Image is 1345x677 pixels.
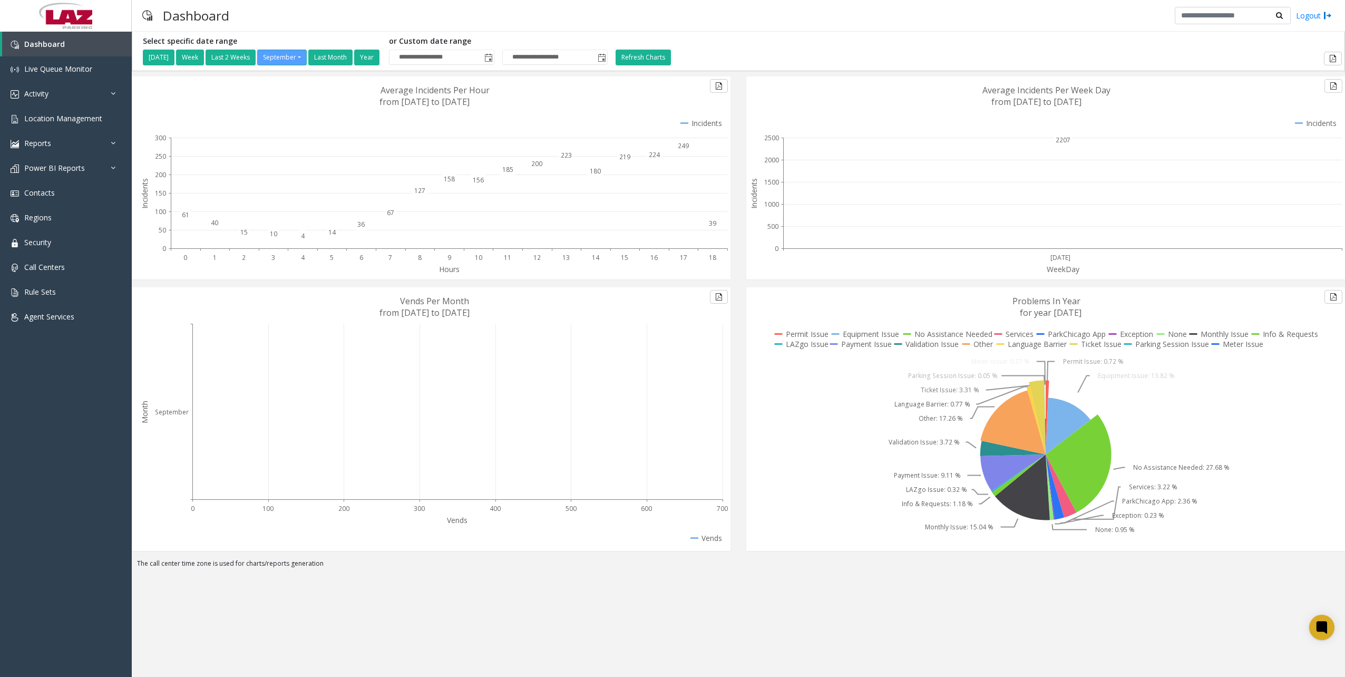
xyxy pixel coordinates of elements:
text: 180 [590,167,601,176]
text: 300 [155,133,166,142]
text: 10 [270,229,277,238]
div: The call center time zone is used for charts/reports generation [132,559,1345,574]
text: 127 [414,186,425,195]
text: 3 [271,253,275,262]
text: 9 [447,253,451,262]
text: 61 [182,210,189,219]
span: Contacts [24,188,55,198]
button: Last 2 Weeks [206,50,256,65]
text: ParkChicago App: 2.36 % [1122,497,1197,506]
span: Live Queue Monitor [24,64,92,74]
text: Meter Issue: 0.27 % [971,357,1030,366]
text: 150 [155,189,166,198]
img: pageIcon [142,3,152,28]
text: 39 [709,219,716,228]
text: Services: 3.22 % [1129,482,1177,491]
text: None: 0.95 % [1095,525,1135,534]
text: September [155,408,189,417]
img: 'icon' [11,214,19,223]
img: 'icon' [11,264,19,272]
span: Activity [24,89,48,99]
text: 14 [328,228,336,237]
text: 40 [211,218,218,227]
a: Dashboard [2,32,132,56]
text: Equipment Issue: 13.82 % [1098,371,1175,380]
button: Refresh Charts [616,50,671,65]
a: Logout [1296,10,1332,21]
text: 158 [444,175,455,183]
text: from [DATE] to [DATE] [379,96,470,108]
text: Ticket Issue: 3.31 % [921,385,979,394]
text: 6 [359,253,363,262]
text: 200 [155,170,166,179]
text: Permit Issue: 0.72 % [1063,357,1124,366]
span: Dashboard [24,39,65,49]
text: 185 [502,165,513,174]
text: 156 [473,176,484,185]
text: from [DATE] to [DATE] [991,96,1081,108]
text: Average Incidents Per Week Day [982,84,1110,96]
text: 100 [155,207,166,216]
text: 2207 [1056,136,1070,144]
img: 'icon' [11,140,19,148]
h5: Select specific date range [143,37,381,46]
text: 0 [191,504,194,513]
text: Hours [439,264,460,274]
text: 18 [709,253,716,262]
text: 0 [775,244,778,253]
img: 'icon' [11,288,19,297]
span: Location Management [24,113,102,123]
span: Rule Sets [24,287,56,297]
text: 600 [641,504,652,513]
text: 219 [619,152,630,161]
text: 400 [490,504,501,513]
text: for year [DATE] [1020,307,1081,318]
img: logout [1323,10,1332,21]
span: Regions [24,212,52,223]
text: 12 [533,253,541,262]
text: Vends Per Month [400,295,469,307]
img: 'icon' [11,165,19,173]
text: Problems In Year [1012,295,1080,307]
text: 13 [562,253,570,262]
text: Parking Session Issue: 0.05 % [908,371,998,380]
text: 14 [592,253,600,262]
button: Export to pdf [1324,79,1342,93]
text: 67 [387,208,394,217]
button: [DATE] [143,50,174,65]
text: 0 [162,244,166,253]
text: Incidents [749,178,759,209]
text: Monthly Issue: 15.04 % [925,523,993,531]
span: Call Centers [24,262,65,272]
text: [DATE] [1050,253,1070,262]
text: 500 [566,504,577,513]
button: Export to pdf [710,79,728,93]
text: 15 [621,253,628,262]
img: 'icon' [11,313,19,322]
text: 700 [717,504,728,513]
button: Export to pdf [710,290,728,304]
text: 100 [262,504,274,513]
text: 300 [414,504,425,513]
text: Vends [447,515,467,525]
button: Export to pdf [1324,290,1342,304]
text: 10 [475,253,482,262]
text: 224 [649,150,660,159]
text: 4 [301,253,305,262]
text: 200 [531,159,542,168]
text: 249 [678,141,689,150]
text: 4 [301,231,305,240]
img: 'icon' [11,41,19,49]
h3: Dashboard [158,3,235,28]
text: 500 [767,222,778,231]
img: 'icon' [11,90,19,99]
text: 8 [418,253,422,262]
text: 36 [357,220,365,229]
text: 11 [504,253,511,262]
text: 1 [213,253,217,262]
span: Toggle popup [482,50,494,65]
text: 5 [330,253,334,262]
text: Validation Issue: 3.72 % [889,438,960,447]
button: Year [354,50,379,65]
text: 2500 [764,133,779,142]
